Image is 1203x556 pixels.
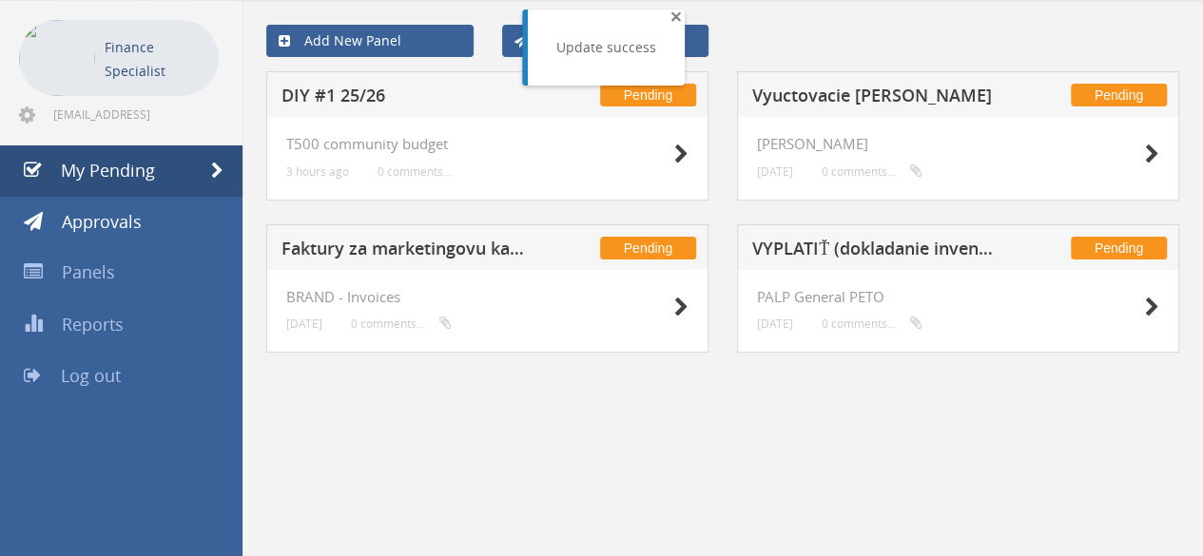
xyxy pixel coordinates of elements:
h5: Faktury za marketingovu kampan na evidenciu [281,240,529,263]
span: Log out [61,364,121,387]
span: [EMAIL_ADDRESS][DOMAIN_NAME] [53,106,215,122]
h5: VYPLATIŤ (dokladanie inventúra) + vyplatené Súľov [752,240,999,263]
span: Pending [1071,237,1167,259]
small: 3 hours ago [286,164,349,179]
p: Finance Specialist [105,35,209,83]
h4: [PERSON_NAME] [757,136,1159,152]
small: [DATE] [286,316,322,331]
small: [DATE] [757,164,793,179]
span: Panels [62,260,115,283]
h5: Vyuctovacie [PERSON_NAME] [752,86,999,110]
h4: BRAND - Invoices [286,289,689,305]
a: Send New Approval [502,25,709,57]
span: Approvals [62,210,142,233]
small: [DATE] [757,316,793,331]
small: 0 comments... [378,164,452,179]
small: 0 comments... [351,316,452,331]
h4: T500 community budget [286,136,689,152]
span: Reports [62,313,124,336]
small: 0 comments... [822,316,922,331]
small: 0 comments... [822,164,922,179]
span: × [670,3,682,29]
h4: PALP General PETO [757,289,1159,305]
span: My Pending [61,159,155,182]
span: Pending [600,84,696,106]
span: Pending [1071,84,1167,106]
div: Update success [556,38,656,57]
span: Pending [600,237,696,259]
a: Add New Panel [266,25,474,57]
h5: DIY #1 25/26 [281,86,529,110]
